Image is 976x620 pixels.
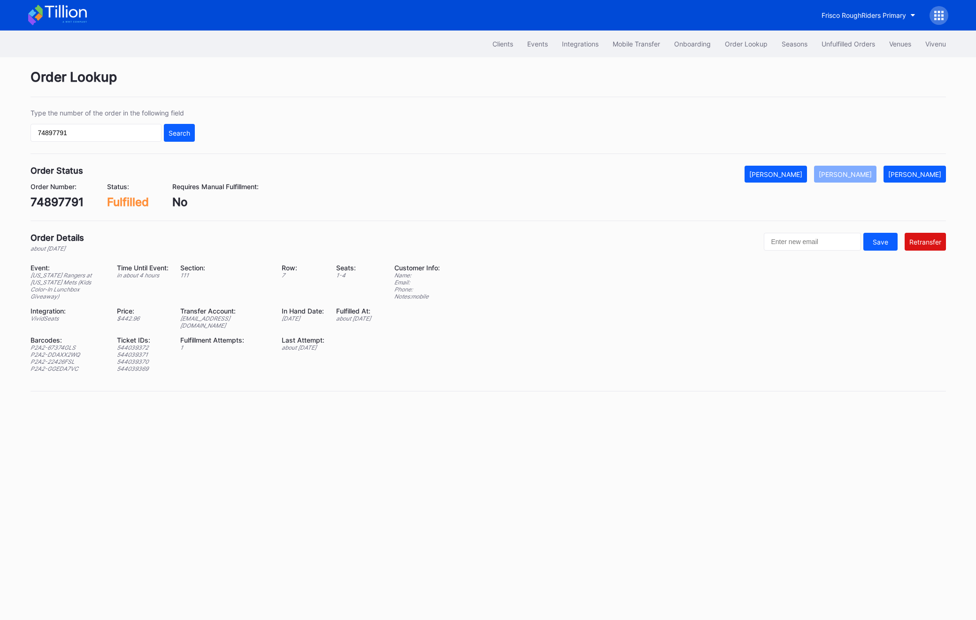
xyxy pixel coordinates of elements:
div: Last Attempt: [282,336,324,344]
div: Order Lookup [725,40,768,48]
div: 1 - 4 [336,272,371,279]
div: Ticket IDs: [117,336,169,344]
button: Onboarding [667,35,718,53]
button: Unfulfilled Orders [815,35,882,53]
div: 544039370 [117,358,169,365]
button: Events [520,35,555,53]
div: Fulfillment Attempts: [180,336,270,344]
button: [PERSON_NAME] [745,166,807,183]
div: VividSeats [31,315,106,322]
div: No [172,195,259,209]
div: in about 4 hours [117,272,169,279]
button: [PERSON_NAME] [884,166,946,183]
button: Mobile Transfer [606,35,667,53]
div: Email: [394,279,440,286]
div: Frisco RoughRiders Primary [822,11,906,19]
div: 544039371 [117,351,169,358]
div: Transfer Account: [180,307,270,315]
div: about [DATE] [282,344,324,351]
div: P2A2-DDAXX2WQ [31,351,106,358]
input: GT59662 [31,124,161,142]
div: Save [873,238,888,246]
div: Order Number: [31,183,84,191]
div: Onboarding [674,40,711,48]
div: Order Details [31,233,84,243]
button: Save [863,233,898,251]
button: Seasons [775,35,815,53]
div: Integrations [562,40,599,48]
div: 7 [282,272,324,279]
div: Fulfilled At: [336,307,371,315]
div: [DATE] [282,315,324,322]
button: Frisco RoughRiders Primary [815,7,922,24]
div: Phone: [394,286,440,293]
div: [US_STATE] Rangers at [US_STATE] Mets (Kids Color-In Lunchbox Giveaway) [31,272,106,300]
div: Retransfer [909,238,941,246]
button: [PERSON_NAME] [814,166,876,183]
button: Retransfer [905,233,946,251]
div: 1 [180,344,270,351]
div: Clients [492,40,513,48]
div: Fulfilled [107,195,149,209]
div: Name: [394,272,440,279]
div: Price: [117,307,169,315]
div: [PERSON_NAME] [819,170,872,178]
button: Search [164,124,195,142]
div: 111 [180,272,270,279]
div: Event: [31,264,106,272]
div: Venues [889,40,911,48]
div: $ 442.96 [117,315,169,322]
div: Events [527,40,548,48]
div: about [DATE] [336,315,371,322]
div: Integration: [31,307,106,315]
div: 544039369 [117,365,169,372]
div: Notes: mobile [394,293,440,300]
div: Unfulfilled Orders [822,40,875,48]
div: Order Lookup [31,69,946,97]
div: [PERSON_NAME] [749,170,802,178]
div: Section: [180,264,270,272]
div: P2A2-GGEDA7VC [31,365,106,372]
div: about [DATE] [31,245,84,252]
div: Vivenu [925,40,946,48]
button: Integrations [555,35,606,53]
button: Clients [485,35,520,53]
div: Customer Info: [394,264,440,272]
div: 544039372 [117,344,169,351]
div: 74897791 [31,195,84,209]
div: Type the number of the order in the following field [31,109,195,117]
div: Order Status [31,166,83,176]
div: P2A2-22426FSL [31,358,106,365]
div: Search [169,129,190,137]
div: Mobile Transfer [613,40,660,48]
button: Order Lookup [718,35,775,53]
input: Enter new email [764,233,861,251]
div: [EMAIL_ADDRESS][DOMAIN_NAME] [180,315,270,329]
div: Status: [107,183,149,191]
div: In Hand Date: [282,307,324,315]
div: [PERSON_NAME] [888,170,941,178]
div: Seats: [336,264,371,272]
div: P2A2-67374GLS [31,344,106,351]
div: Time Until Event: [117,264,169,272]
div: Seasons [782,40,807,48]
button: Vivenu [918,35,953,53]
button: Venues [882,35,918,53]
div: Barcodes: [31,336,106,344]
div: Requires Manual Fulfillment: [172,183,259,191]
div: Row: [282,264,324,272]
